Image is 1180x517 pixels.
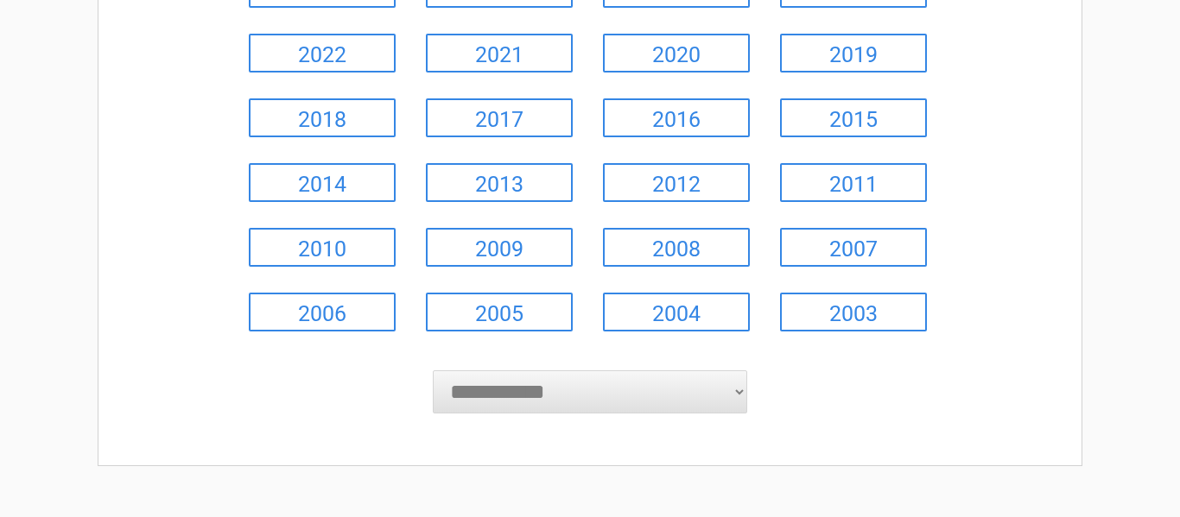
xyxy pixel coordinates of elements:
a: 2022 [249,34,396,73]
a: 2010 [249,228,396,267]
a: 2021 [426,34,573,73]
a: 2015 [780,98,927,137]
a: 2016 [603,98,750,137]
a: 2020 [603,34,750,73]
a: 2003 [780,293,927,331]
a: 2004 [603,293,750,331]
a: 2017 [426,98,573,137]
a: 2019 [780,34,927,73]
a: 2018 [249,98,396,137]
a: 2005 [426,293,573,331]
a: 2013 [426,163,573,202]
a: 2014 [249,163,396,202]
a: 2008 [603,228,750,267]
a: 2009 [426,228,573,267]
a: 2011 [780,163,927,202]
a: 2007 [780,228,927,267]
a: 2006 [249,293,396,331]
a: 2012 [603,163,750,202]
